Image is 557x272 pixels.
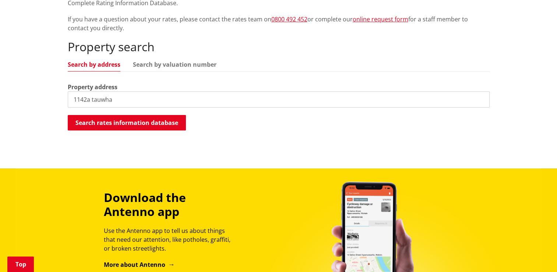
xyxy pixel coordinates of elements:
[68,115,186,130] button: Search rates information database
[353,15,408,23] a: online request form
[104,226,237,253] p: Use the Antenno app to tell us about things that need our attention, like potholes, graffiti, or ...
[104,261,175,269] a: More about Antenno
[68,40,490,54] h2: Property search
[68,83,117,91] label: Property address
[68,62,120,67] a: Search by address
[68,15,490,32] p: If you have a question about your rates, please contact the rates team on or complete our for a s...
[133,62,216,67] a: Search by valuation number
[68,91,490,108] input: e.g. Duke Street NGARUAWAHIA
[271,15,307,23] a: 0800 492 452
[7,257,34,272] a: Top
[104,191,237,219] h3: Download the Antenno app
